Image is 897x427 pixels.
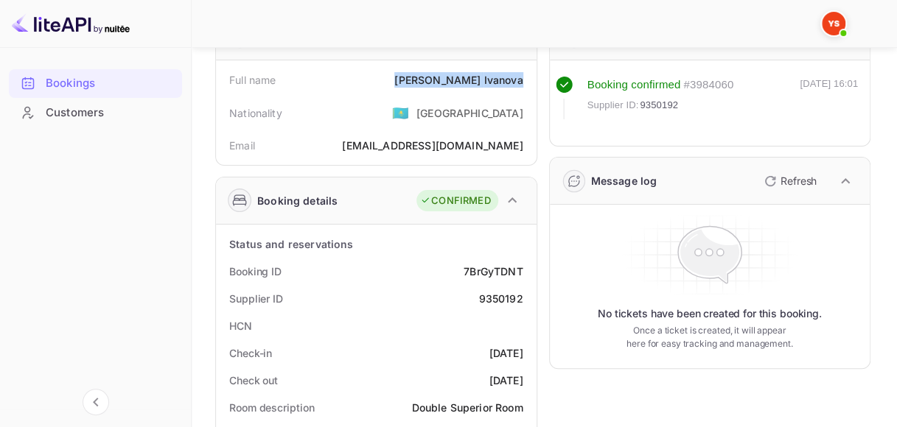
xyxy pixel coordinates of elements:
[464,264,523,279] div: 7BrGyTDNT
[229,373,278,388] div: Check out
[9,99,182,126] a: Customers
[478,291,523,306] div: 9350192
[489,373,523,388] div: [DATE]
[394,72,523,88] div: [PERSON_NAME] Ivanova
[229,400,314,415] div: Room description
[598,306,822,321] p: No tickets have been created for this booking.
[416,105,523,121] div: [GEOGRAPHIC_DATA]
[587,98,639,113] span: Supplier ID:
[392,99,409,126] span: United States
[591,173,657,188] div: Message log
[83,389,109,415] button: Collapse navigation
[625,324,795,350] p: Once a ticket is created, it will appear here for easy tracking and management.
[229,105,282,121] div: Nationality
[229,264,282,279] div: Booking ID
[46,75,175,92] div: Bookings
[342,138,523,153] div: [EMAIL_ADDRESS][DOMAIN_NAME]
[822,12,845,35] img: Yandex Support
[683,77,733,93] div: # 3984060
[229,72,276,88] div: Full name
[229,291,283,306] div: Supplier ID
[12,12,130,35] img: LiteAPI logo
[640,98,678,113] span: 9350192
[781,173,817,188] p: Refresh
[755,169,823,193] button: Refresh
[257,193,338,208] div: Booking details
[229,345,272,361] div: Check-in
[9,69,182,96] a: Bookings
[412,400,523,415] div: Double Superior Room
[587,77,681,93] div: Booking confirmed
[229,138,255,153] div: Email
[420,194,490,208] div: CONFIRMED
[9,69,182,98] div: Bookings
[229,318,252,334] div: HCN
[46,105,175,121] div: Customers
[489,345,523,361] div: [DATE]
[229,236,353,252] div: Status and reservations
[800,77,858,119] div: [DATE] 16:01
[9,99,182,127] div: Customers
